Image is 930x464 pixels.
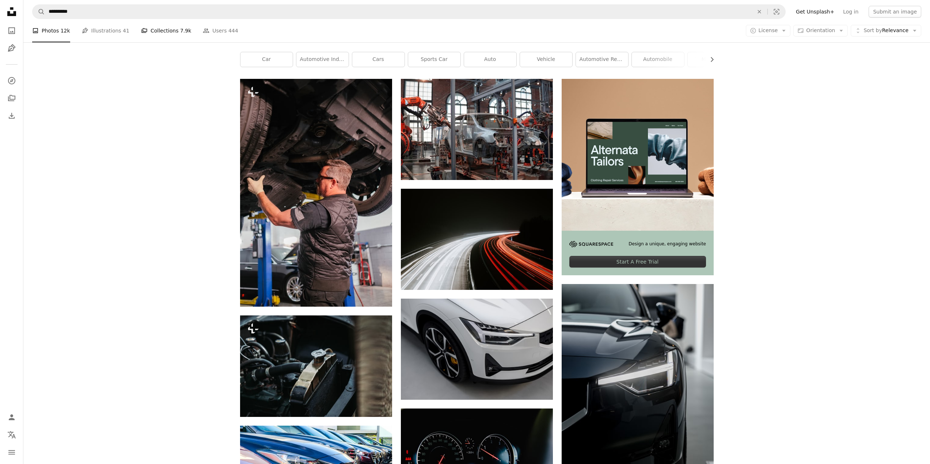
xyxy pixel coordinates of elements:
[562,395,714,401] a: a black car is parked in a garage
[180,27,191,35] span: 7.9k
[82,19,129,42] a: Illustrations 41
[401,346,553,352] a: a white car is parked in a garage
[141,19,191,42] a: Collections 7.9k
[632,52,684,67] a: automobile
[4,23,19,38] a: Photos
[240,315,392,417] img: a close up of the engine of an old car
[562,79,714,276] a: Design a unique, engaging websiteStart A Free Trial
[296,52,349,67] a: automotive industry
[569,256,706,268] div: Start A Free Trial
[863,27,908,34] span: Relevance
[705,52,714,67] button: scroll list to the right
[228,27,238,35] span: 444
[562,79,714,231] img: file-1707885205802-88dd96a21c72image
[401,299,553,400] img: a white car is parked in a garage
[240,52,293,67] a: car
[629,241,706,247] span: Design a unique, engaging website
[863,27,882,33] span: Sort by
[123,27,129,35] span: 41
[203,19,238,42] a: Users 444
[408,52,460,67] a: sports car
[4,427,19,442] button: Language
[4,91,19,106] a: Collections
[839,6,863,18] a: Log in
[4,4,19,20] a: Home — Unsplash
[401,236,553,242] a: time lapse photography of vehicles
[4,73,19,88] a: Explore
[751,5,767,19] button: Clear
[793,25,848,37] button: Orientation
[240,363,392,369] a: a close up of the engine of an old car
[32,4,786,19] form: Find visuals sitewide
[4,410,19,425] a: Log in / Sign up
[520,52,572,67] a: vehicle
[240,79,392,307] img: a man working on a car in a garage
[240,189,392,196] a: a man working on a car in a garage
[759,27,778,33] span: License
[401,79,553,180] img: gray vehicle being fixed inside factory using robot machines
[688,52,740,67] a: mechanic
[746,25,791,37] button: License
[33,5,45,19] button: Search Unsplash
[352,52,405,67] a: cars
[851,25,921,37] button: Sort byRelevance
[768,5,785,19] button: Visual search
[4,445,19,460] button: Menu
[401,189,553,290] img: time lapse photography of vehicles
[806,27,835,33] span: Orientation
[4,108,19,123] a: Download History
[576,52,628,67] a: automotive repair
[869,6,921,18] button: Submit an image
[464,52,516,67] a: auto
[569,241,613,247] img: file-1705255347840-230a6ab5bca9image
[4,41,19,55] a: Illustrations
[401,454,553,460] a: macrshot photography gauge cluster
[792,6,839,18] a: Get Unsplash+
[401,126,553,133] a: gray vehicle being fixed inside factory using robot machines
